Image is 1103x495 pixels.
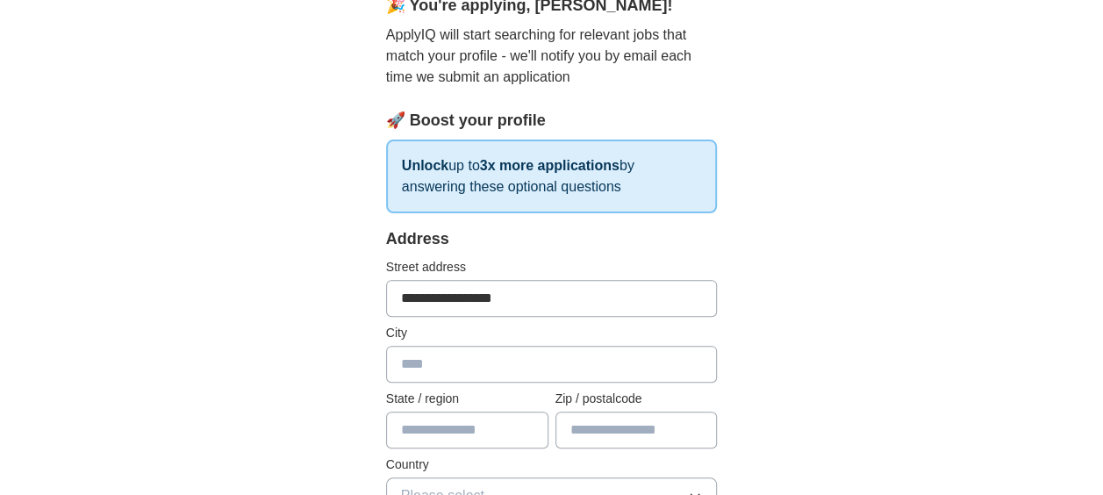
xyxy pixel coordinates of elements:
[386,258,718,276] label: Street address
[386,25,718,88] p: ApplyIQ will start searching for relevant jobs that match your profile - we'll notify you by emai...
[386,390,548,408] label: State / region
[386,456,718,474] label: Country
[386,227,718,251] div: Address
[386,140,718,213] p: up to by answering these optional questions
[386,324,718,342] label: City
[402,158,448,173] strong: Unlock
[480,158,620,173] strong: 3x more applications
[386,109,718,133] div: 🚀 Boost your profile
[555,390,718,408] label: Zip / postalcode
